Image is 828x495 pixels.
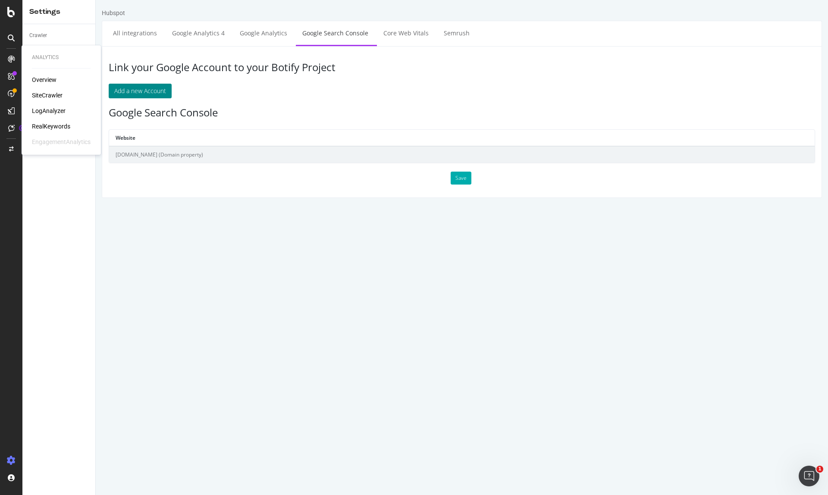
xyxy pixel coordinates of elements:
a: Keywords [29,44,89,53]
div: Tooltip anchor [18,124,26,132]
a: LogAnalyzer [32,107,66,115]
a: Semrush [342,21,380,45]
div: Keywords [29,44,52,53]
div: Settings [29,7,88,17]
iframe: Intercom live chat [799,466,819,486]
td: [DOMAIN_NAME] (Domain property) [13,146,719,163]
a: SiteCrawler [32,91,63,100]
h3: Link your Google Account to your Botify Project [13,62,719,73]
button: Save [355,172,376,185]
a: Google Search Console [200,21,279,45]
th: Website [13,130,719,146]
h3: Google Search Console [13,107,719,118]
a: Google Analytics 4 [70,21,135,45]
div: Hubspot [6,9,29,17]
a: Google Analytics [138,21,198,45]
span: 1 [816,466,823,473]
a: Overview [32,75,56,84]
div: EngagementAnalytics [32,138,91,146]
a: RealKeywords [32,122,70,131]
button: Add a new Account [13,84,76,98]
div: Crawler [29,31,47,40]
a: Crawler [29,31,89,40]
a: All integrations [11,21,68,45]
div: Analytics [32,54,91,61]
a: Core Web Vitals [281,21,339,45]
